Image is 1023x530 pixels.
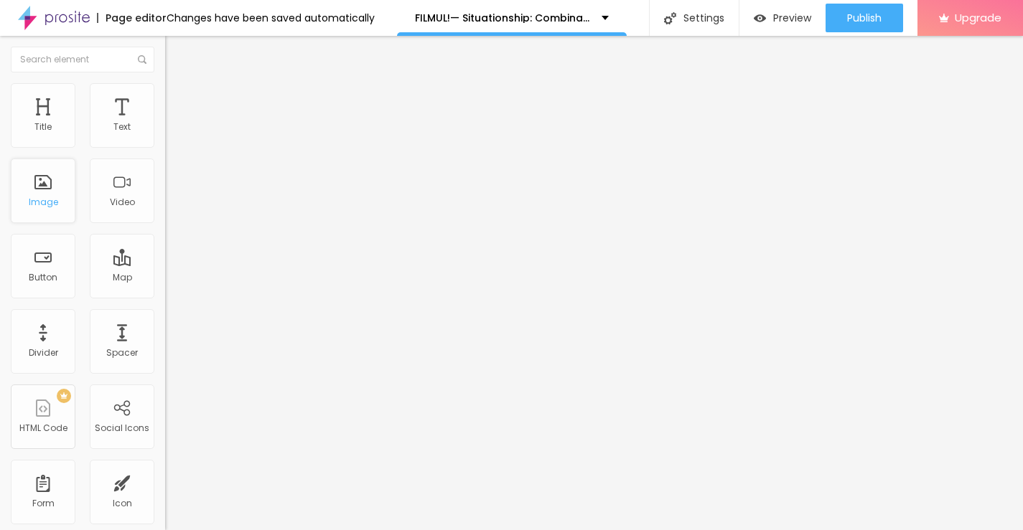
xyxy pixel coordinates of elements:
img: view-1.svg [754,12,766,24]
iframe: Editor [165,36,1023,530]
img: Icone [664,12,676,24]
div: Text [113,122,131,132]
input: Search element [11,47,154,72]
div: Changes have been saved automatically [167,13,375,23]
div: Image [29,197,58,207]
div: Video [110,197,135,207]
div: Icon [113,498,132,508]
button: Preview [739,4,826,32]
span: Upgrade [955,11,1001,24]
div: Title [34,122,52,132]
span: Publish [847,12,882,24]
div: Form [32,498,55,508]
img: Icone [138,55,146,64]
div: Map [113,273,132,283]
div: Button [29,273,57,283]
div: HTML Code [19,423,67,433]
div: Divider [29,348,58,358]
p: FILMUL!— Situationship: Combinatii, nu relatii [Online Subtitrat Română HD] [415,13,591,23]
div: Social Icons [95,423,149,433]
button: Publish [826,4,903,32]
div: Page editor [97,13,167,23]
span: Preview [773,12,811,24]
div: Spacer [106,348,138,358]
